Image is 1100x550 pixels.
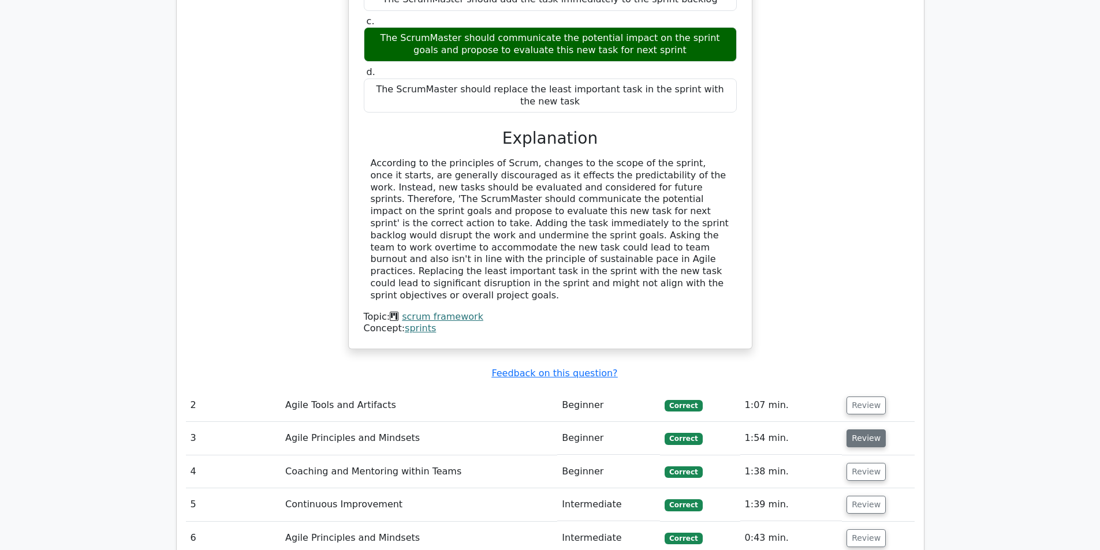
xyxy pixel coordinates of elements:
td: 1:54 min. [740,422,842,455]
td: Beginner [557,455,660,488]
button: Review [847,429,886,447]
span: d. [367,66,375,77]
td: Agile Tools and Artifacts [281,389,557,422]
span: Correct [665,433,702,444]
button: Review [847,496,886,514]
td: Agile Principles and Mindsets [281,422,557,455]
td: Beginner [557,389,660,422]
td: 1:07 min. [740,389,842,422]
h3: Explanation [371,129,730,148]
div: Concept: [364,323,737,335]
div: The ScrumMaster should replace the least important task in the sprint with the new task [364,78,737,113]
a: scrum framework [402,311,483,322]
td: 1:39 min. [740,488,842,521]
button: Review [847,529,886,547]
td: Coaching and Mentoring within Teams [281,455,557,488]
td: 4 [186,455,281,488]
button: Review [847,463,886,481]
td: 2 [186,389,281,422]
div: Topic: [364,311,737,323]
td: 1:38 min. [740,455,842,488]
td: Beginner [557,422,660,455]
td: Intermediate [557,488,660,521]
a: sprints [405,323,436,334]
span: Correct [665,499,702,511]
td: 5 [186,488,281,521]
td: 3 [186,422,281,455]
td: Continuous Improvement [281,488,557,521]
button: Review [847,396,886,414]
span: c. [367,16,375,27]
span: Correct [665,466,702,478]
a: Feedback on this question? [491,368,617,379]
div: According to the principles of Scrum, changes to the scope of the sprint, once it starts, are gen... [371,158,730,302]
span: Correct [665,533,702,544]
div: The ScrumMaster should communicate the potential impact on the sprint goals and propose to evalua... [364,27,737,62]
span: Correct [665,400,702,411]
